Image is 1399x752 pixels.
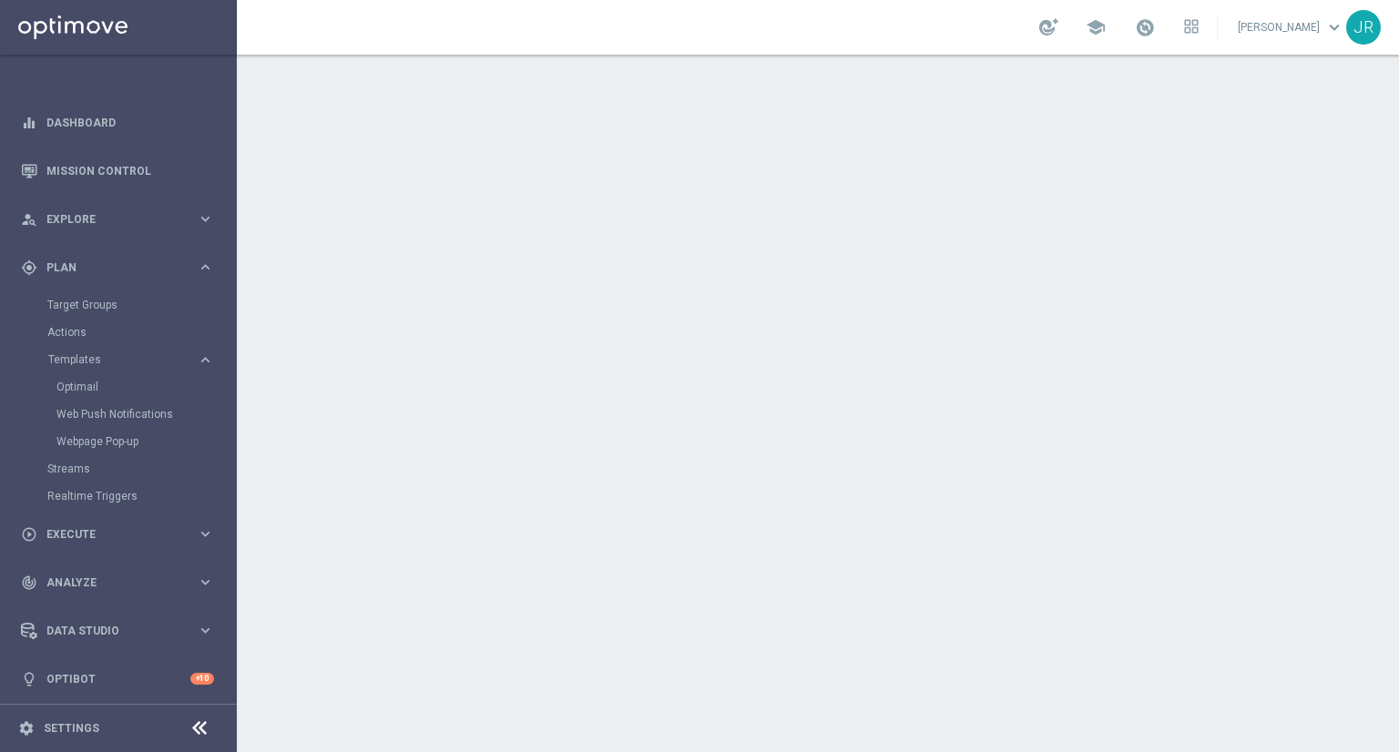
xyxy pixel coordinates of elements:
div: Actions [47,319,235,346]
a: Realtime Triggers [47,489,189,503]
i: keyboard_arrow_right [197,622,214,639]
div: +10 [190,673,214,685]
a: Settings [44,723,99,734]
div: Optimail [56,373,235,401]
button: play_circle_outline Execute keyboard_arrow_right [20,527,215,542]
a: Mission Control [46,147,214,195]
span: Templates [48,354,179,365]
i: person_search [21,211,37,228]
button: Mission Control [20,164,215,178]
span: Analyze [46,577,197,588]
div: Explore [21,211,197,228]
span: Explore [46,214,197,225]
button: Templates keyboard_arrow_right [47,352,215,367]
span: school [1086,17,1106,37]
i: equalizer [21,115,37,131]
div: Templates [48,354,197,365]
a: Target Groups [47,298,189,312]
i: keyboard_arrow_right [197,351,214,369]
div: Analyze [21,574,197,591]
button: equalizer Dashboard [20,116,215,130]
div: Webpage Pop-up [56,428,235,455]
i: keyboard_arrow_right [197,574,214,591]
div: Optibot [21,655,214,703]
button: lightbulb Optibot +10 [20,672,215,686]
i: play_circle_outline [21,526,37,543]
div: Target Groups [47,291,235,319]
div: Data Studio [21,623,197,639]
a: [PERSON_NAME]keyboard_arrow_down [1236,14,1346,41]
button: track_changes Analyze keyboard_arrow_right [20,575,215,590]
i: gps_fixed [21,259,37,276]
a: Webpage Pop-up [56,434,189,449]
span: Plan [46,262,197,273]
a: Streams [47,462,189,476]
span: Data Studio [46,625,197,636]
button: gps_fixed Plan keyboard_arrow_right [20,260,215,275]
i: track_changes [21,574,37,591]
div: Realtime Triggers [47,483,235,510]
div: Plan [21,259,197,276]
div: JR [1346,10,1381,45]
button: person_search Explore keyboard_arrow_right [20,212,215,227]
div: Streams [47,455,235,483]
i: keyboard_arrow_right [197,210,214,228]
i: lightbulb [21,671,37,687]
span: keyboard_arrow_down [1324,17,1344,37]
div: Dashboard [21,98,214,147]
i: settings [18,720,35,737]
div: Web Push Notifications [56,401,235,428]
a: Optimail [56,380,189,394]
div: Mission Control [21,147,214,195]
i: keyboard_arrow_right [197,259,214,276]
div: Templates [47,346,235,455]
span: Execute [46,529,197,540]
i: keyboard_arrow_right [197,525,214,543]
a: Dashboard [46,98,214,147]
button: Data Studio keyboard_arrow_right [20,624,215,638]
a: Web Push Notifications [56,407,189,422]
a: Optibot [46,655,190,703]
a: Actions [47,325,189,340]
div: Execute [21,526,197,543]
